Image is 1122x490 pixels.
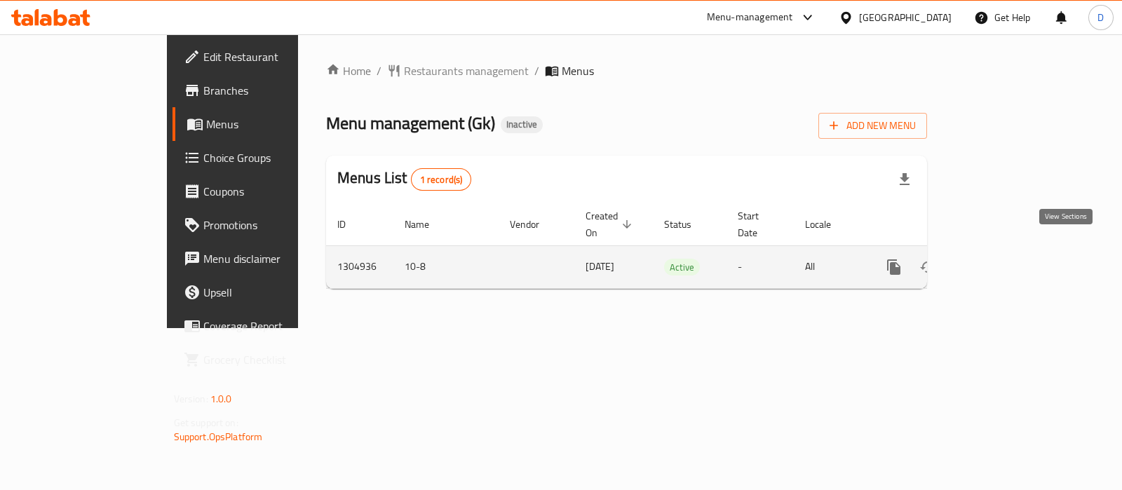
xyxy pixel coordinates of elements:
div: Total records count [411,168,472,191]
span: Branches [203,82,343,99]
span: Menu disclaimer [203,250,343,267]
button: Change Status [911,250,945,284]
span: Vendor [510,216,557,233]
a: Edit Restaurant [173,40,354,74]
span: Name [405,216,447,233]
a: Menu disclaimer [173,242,354,275]
span: Choice Groups [203,149,343,166]
a: Branches [173,74,354,107]
span: Status [664,216,710,233]
span: Get support on: [174,414,238,432]
div: Inactive [501,116,543,133]
span: Version: [174,390,208,408]
a: Grocery Checklist [173,343,354,376]
th: Actions [866,203,1023,246]
span: 1.0.0 [210,390,232,408]
span: Start Date [738,207,777,241]
a: Coupons [173,175,354,208]
li: / [377,62,381,79]
span: Menus [562,62,594,79]
a: Choice Groups [173,141,354,175]
a: Promotions [173,208,354,242]
nav: breadcrumb [326,62,927,79]
span: ID [337,216,364,233]
span: Inactive [501,118,543,130]
button: more [877,250,911,284]
span: Locale [805,216,849,233]
button: Add New Menu [818,113,927,139]
span: Upsell [203,284,343,301]
a: Menus [173,107,354,141]
a: Upsell [173,275,354,309]
span: D [1097,10,1104,25]
td: 1304936 [326,245,393,288]
span: Menus [206,116,343,132]
a: Coverage Report [173,309,354,343]
td: All [794,245,866,288]
span: [DATE] [586,257,614,275]
span: Created On [586,207,636,241]
a: Restaurants management [387,62,529,79]
a: Support.OpsPlatform [174,428,263,446]
span: 1 record(s) [412,173,471,186]
td: - [726,245,794,288]
span: Add New Menu [830,117,916,135]
span: Restaurants management [404,62,529,79]
span: Promotions [203,217,343,233]
div: [GEOGRAPHIC_DATA] [859,10,952,25]
div: Export file [888,163,921,196]
td: 10-8 [393,245,499,288]
span: Menu management ( Gk ) [326,107,495,139]
div: Menu-management [707,9,793,26]
h2: Menus List [337,168,471,191]
span: Edit Restaurant [203,48,343,65]
span: Coverage Report [203,318,343,334]
span: Coupons [203,183,343,200]
table: enhanced table [326,203,1023,289]
li: / [534,62,539,79]
span: Active [664,259,700,275]
span: Grocery Checklist [203,351,343,368]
